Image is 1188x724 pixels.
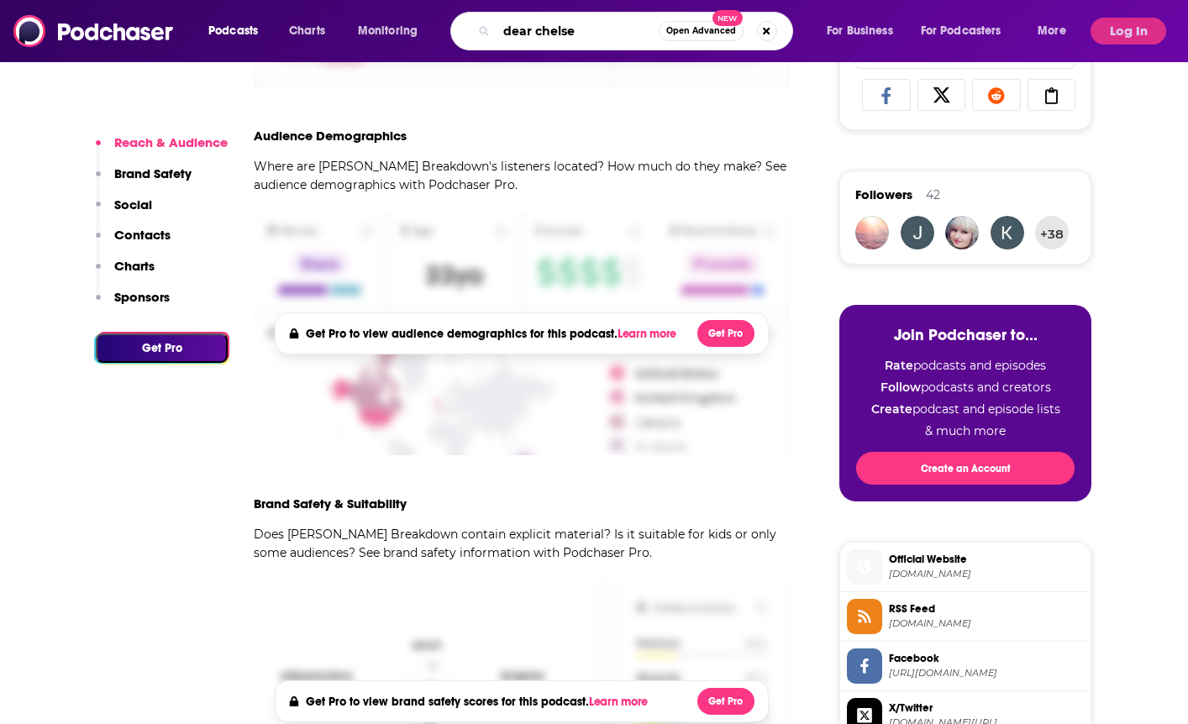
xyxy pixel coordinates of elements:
img: cjemt2911 [901,216,934,249]
strong: Create [871,401,912,417]
button: Reach & Audience [96,134,228,165]
h4: Get Pro to view brand safety scores for this podcast. [306,695,653,709]
button: Sponsors [96,289,170,320]
button: open menu [1026,18,1087,45]
a: Share on Reddit [972,79,1021,111]
img: Podview123 [855,216,889,249]
span: Podcasts [208,19,258,43]
button: Learn more [589,695,653,709]
a: Facebook[URL][DOMAIN_NAME] [847,648,1084,684]
span: Charts [289,19,325,43]
a: Copy Link [1028,79,1076,111]
p: Brand Safety [114,165,192,181]
p: Reach & Audience [114,134,228,150]
button: open menu [197,18,280,45]
li: podcasts and episodes [856,358,1075,373]
li: podcast and episode lists [856,401,1075,417]
span: For Business [827,19,893,43]
p: Contacts [114,227,171,243]
span: X/Twitter [889,700,1084,716]
h4: Get Pro to view audience demographics for this podcast. [306,327,681,341]
img: foxykimmy831 [945,216,979,249]
button: Get Pro [96,333,228,363]
li: & much more [856,423,1075,438]
img: Podchaser - Follow, Share and Rate Podcasts [13,15,175,47]
h3: Brand Safety & Suitability [254,496,407,512]
span: Facebook [889,651,1084,666]
div: Search podcasts, credits, & more... [466,12,809,50]
div: 42 [926,187,940,202]
span: More [1038,19,1066,43]
img: ktr675 [991,216,1024,249]
span: Monitoring [358,19,418,43]
button: open menu [910,18,1026,45]
a: Official Website[DOMAIN_NAME] [847,549,1084,585]
span: https://www.facebook.com/MissMayim [889,667,1084,679]
button: Get Pro [697,688,754,715]
strong: Follow [880,380,921,395]
span: mayim.simplecast.com [889,568,1084,580]
button: open menu [815,18,914,45]
li: podcasts and creators [856,380,1075,395]
h3: Join Podchaser to... [856,325,1075,344]
button: Contacts [96,227,171,258]
p: Social [114,197,152,212]
button: Charts [96,258,155,289]
p: Does [PERSON_NAME] Breakdown contain explicit material? Is it suitable for kids or only some audi... [254,525,790,562]
span: feeds.megaphone.fm [889,617,1084,630]
span: Open Advanced [666,27,736,35]
button: Open AdvancedNew [659,21,744,41]
span: Followers [855,186,912,202]
button: Get Pro [697,320,754,347]
button: Create an Account [856,452,1075,485]
span: New [712,10,743,26]
button: open menu [346,18,439,45]
a: Share on Facebook [862,79,911,111]
button: Social [96,197,152,228]
p: Sponsors [114,289,170,305]
p: Where are [PERSON_NAME] Breakdown's listeners located? How much do they make? See audience demogr... [254,157,790,194]
strong: Rate [885,358,913,373]
button: Brand Safety [96,165,192,197]
button: Log In [1091,18,1166,45]
input: Search podcasts, credits, & more... [497,18,659,45]
h3: Audience Demographics [254,128,407,144]
a: Charts [278,18,335,45]
button: Learn more [618,328,681,341]
p: Charts [114,258,155,274]
a: RSS Feed[DOMAIN_NAME] [847,599,1084,634]
span: For Podcasters [921,19,1001,43]
span: Official Website [889,552,1084,567]
span: RSS Feed [889,601,1084,616]
button: +38 [1035,216,1069,249]
a: Share on X/Twitter [917,79,966,111]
